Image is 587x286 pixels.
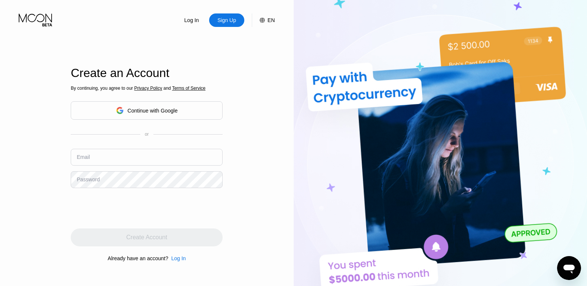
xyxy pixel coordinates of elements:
[145,132,149,137] div: or
[162,86,172,91] span: and
[184,16,200,24] div: Log In
[557,256,581,280] iframe: Button to launch messaging window
[71,86,223,91] div: By continuing, you agree to our
[134,86,162,91] span: Privacy Policy
[209,13,244,27] div: Sign Up
[77,154,90,160] div: Email
[71,194,184,223] iframe: reCAPTCHA
[168,255,186,261] div: Log In
[171,255,186,261] div: Log In
[77,176,100,182] div: Password
[174,13,209,27] div: Log In
[108,255,168,261] div: Already have an account?
[267,17,275,23] div: EN
[128,108,178,114] div: Continue with Google
[172,86,205,91] span: Terms of Service
[71,66,223,80] div: Create an Account
[71,101,223,120] div: Continue with Google
[217,16,237,24] div: Sign Up
[252,13,275,27] div: EN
